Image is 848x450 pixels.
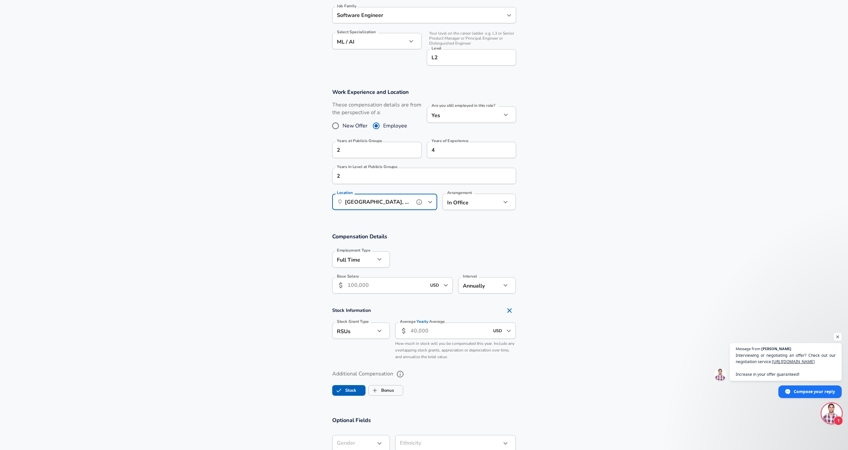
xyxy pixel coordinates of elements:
[411,323,489,339] input: 40,000
[430,52,513,63] input: L3
[337,139,382,143] label: Years at Publicis Groupe
[337,165,398,169] label: Years in Level at Publicis Groupe
[368,385,403,396] button: BonusBonus
[343,122,368,130] span: New Offer
[348,277,426,294] input: 100,000
[395,341,514,359] span: How much in stock will you be compensated this year. Include any overlapping stock grants, apprec...
[332,33,407,49] div: ML / AI
[427,107,501,123] div: Yes
[337,30,376,34] label: Select Specialization
[503,304,516,317] button: Remove Section
[463,274,477,278] label: Interval
[383,122,407,130] span: Employee
[337,274,359,278] label: Base Salary
[369,384,381,397] span: Bonus
[335,10,503,20] input: Software Engineer
[736,352,836,377] span: Interviewing or negotiating an offer? Check out our negotiation service: Increase in your offer g...
[414,197,424,207] button: help
[332,88,516,96] h3: Work Experience and Location
[441,281,450,290] button: Open
[504,326,513,336] button: Open
[332,233,516,240] h3: Compensation Details
[442,194,491,210] div: In Office
[427,31,516,46] span: Your level on the career ladder. e.g. L3 or Senior Product Manager or Principal Engineer or Disti...
[332,251,375,268] div: Full Time
[458,277,501,294] div: Annually
[491,326,504,336] input: USD
[337,248,371,252] label: Employment Type
[431,139,468,143] label: Years of Experience
[428,280,441,291] input: USD
[332,101,422,116] label: These compensation details are from the perspective of a:
[736,347,760,350] span: Message from
[369,384,394,397] label: Bonus
[333,384,356,397] label: Stock
[332,304,516,317] h4: Stock Information
[834,416,843,425] span: 1
[395,368,406,380] button: help
[337,191,353,195] label: Location
[400,320,445,324] label: Average Average
[332,368,516,380] label: Additional Compensation
[332,323,375,339] div: RSUs
[431,104,495,108] label: Are you still employed in this role?
[333,384,345,397] span: Stock
[761,347,791,350] span: [PERSON_NAME]
[417,319,428,325] span: Yearly
[822,403,842,423] div: Open chat
[337,4,357,8] label: Job Family
[504,11,514,20] button: Open
[332,142,407,158] input: 0
[447,191,472,195] label: Arrangement
[332,168,501,184] input: 1
[794,386,835,397] span: Compose your reply
[427,142,501,158] input: 7
[337,320,369,324] label: Stock Grant Type
[431,46,441,50] label: Level
[425,197,435,207] button: Open
[332,416,516,424] h3: Optional Fields
[332,385,366,396] button: StockStock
